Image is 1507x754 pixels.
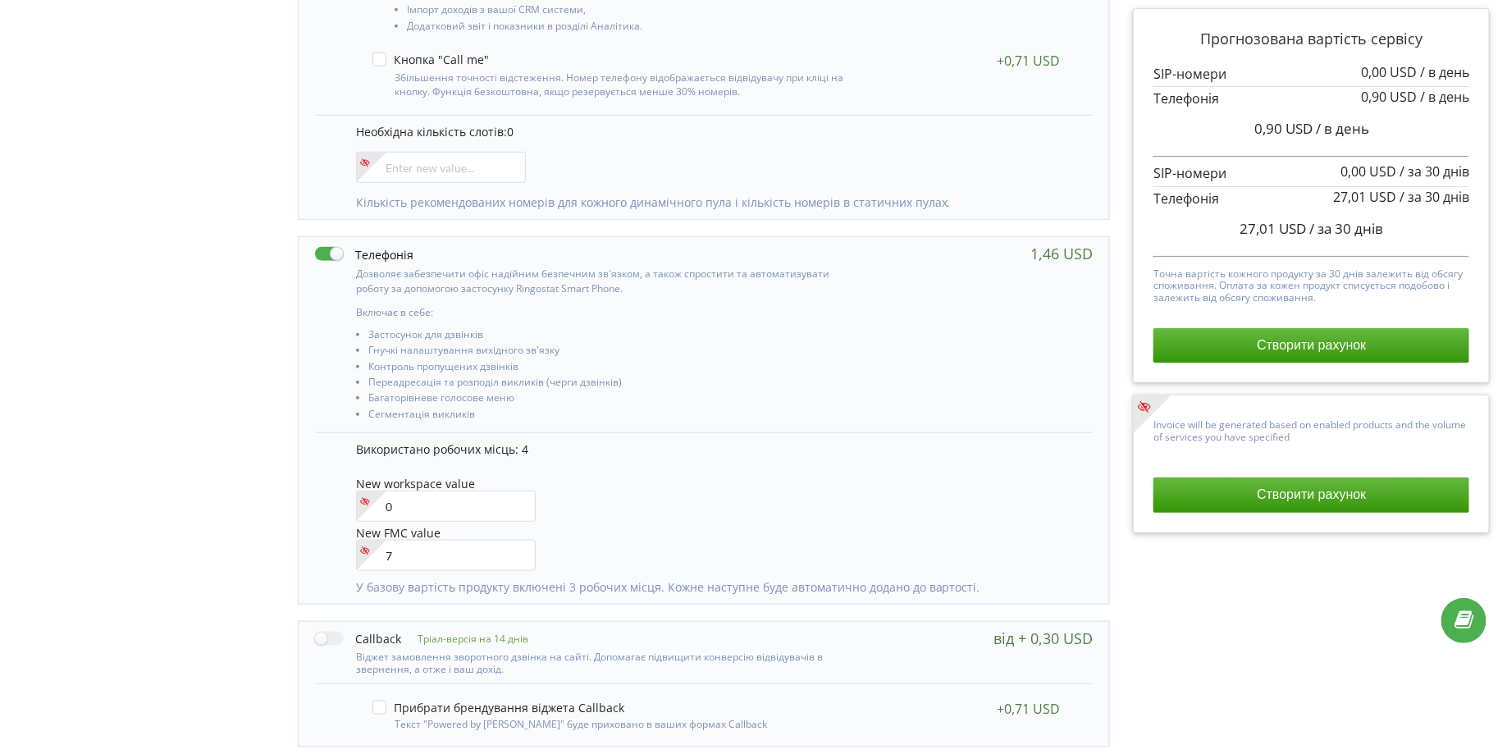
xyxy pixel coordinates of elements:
label: Кнопка "Call me" [372,53,489,66]
li: Сегментація викликів [368,409,860,424]
p: Дозволяє забезпечити офіс надійним безпечним зв'язком, а також спростити та автоматизувати роботу... [356,267,860,295]
label: Телефонія [315,245,413,263]
span: / за 30 днів [1400,162,1469,181]
p: SIP-номери [1153,164,1469,183]
input: 0 [356,540,537,571]
span: 0,90 USD [1361,88,1417,106]
p: SIP-номери [1153,65,1469,84]
span: New FMC value [356,525,441,541]
li: Гнучкі налаштування вихідного зв'язку [368,345,860,360]
p: Телефонія [1153,190,1469,208]
span: 0,00 USD [1361,63,1417,81]
span: 27,01 USD [1240,219,1306,238]
li: Застосунок для дзвінків [368,329,860,345]
span: Використано робочих місць: 4 [356,441,528,457]
p: Тріал-версія на 14 днів [401,632,528,646]
span: / за 30 днів [1309,219,1383,238]
li: Додатковий звіт і показники в розділі Аналітика. [407,21,854,36]
p: Точна вартість кожного продукту за 30 днів залежить від обсягу споживання. Оплата за кожен продук... [1153,264,1469,304]
div: Текст "Powered by [PERSON_NAME]" буде приховано в ваших формах Callback [372,715,854,730]
p: У базову вартість продукту включені 3 робочих місця. Кожне наступне буде автоматично додано до ва... [356,579,1076,596]
div: +0,71 USD [997,701,1060,717]
span: / в день [1420,88,1469,106]
span: 0,00 USD [1340,162,1396,181]
li: Імпорт доходів з вашої CRM системи, [407,4,854,20]
p: Збільшення точності відстеження. Номер телефону відображається відвідувачу при кліці на кнопку. Ф... [395,71,854,98]
button: Створити рахунок [1153,328,1469,363]
span: 0,90 USD [1254,119,1313,138]
span: 27,01 USD [1333,188,1396,206]
li: Переадресація та розподіл викликів (черги дзвінків) [368,377,860,392]
p: Invoice will be generated based on enabled products and the volume of services you have specified [1153,415,1469,443]
li: Багаторівневе голосове меню [368,392,860,408]
p: Необхідна кількість слотів: [356,124,1076,140]
button: Створити рахунок [1153,478,1469,512]
p: Прогнозована вартість сервісу [1153,29,1469,50]
div: +0,71 USD [997,53,1060,69]
div: від + 0,30 USD [993,630,1093,647]
li: Контроль пропущених дзвінків [368,361,860,377]
p: Кількість рекомендованих номерів для кожного динамічного пула і кількість номерів в статичних пулах. [356,194,1076,211]
span: New workspace value [356,476,475,491]
span: / за 30 днів [1400,188,1469,206]
input: Enter new value... [356,152,526,183]
span: / в день [1316,119,1369,138]
span: / в день [1420,63,1469,81]
label: Callback [315,630,401,647]
div: 1,46 USD [1030,245,1093,262]
label: Прибрати брендування віджета Callback [372,701,624,715]
input: 4 [356,491,537,522]
p: Включає в себе: [356,305,860,319]
div: Віджет замовлення зворотного дзвінка на сайті. Допомагає підвищити конверсію відвідувачів в зверн... [315,647,860,675]
span: 0 [507,124,514,139]
p: Телефонія [1153,89,1469,108]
